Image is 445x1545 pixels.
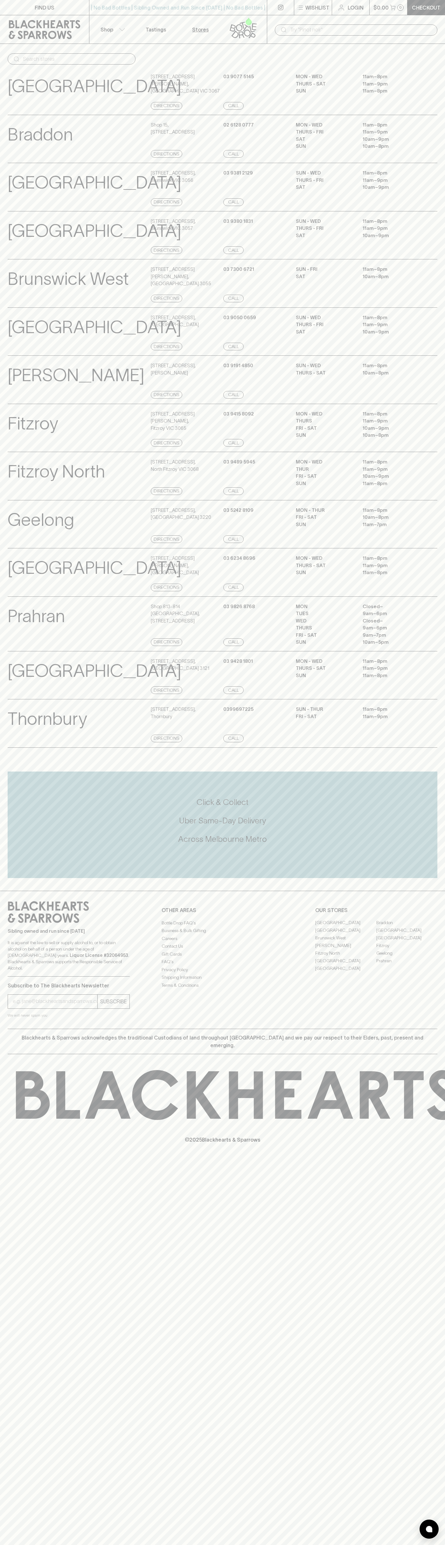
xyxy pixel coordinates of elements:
[162,958,284,966] a: FAQ's
[223,266,254,273] p: 03 7300 6721
[296,87,353,95] p: SUN
[296,328,353,336] p: SAT
[296,225,353,232] p: THURS - FRI
[151,638,182,646] a: Directions
[8,797,437,807] h5: Click & Collect
[315,965,376,972] a: [GEOGRAPHIC_DATA]
[363,177,420,184] p: 11am – 9pm
[8,939,130,971] p: It is against the law to sell or supply alcohol to, or to obtain alcohol on behalf of a person un...
[363,706,420,713] p: 11am – 8pm
[162,981,284,989] a: Terms & Conditions
[363,562,420,569] p: 11am – 9pm
[151,362,196,376] p: [STREET_ADDRESS] , [PERSON_NAME]
[363,432,420,439] p: 10am – 8pm
[151,150,182,158] a: Directions
[315,942,376,950] a: [PERSON_NAME]
[296,266,353,273] p: SUN - FRI
[363,410,420,418] p: 11am – 8pm
[223,507,254,514] p: 03 5242 8109
[151,439,182,447] a: Directions
[223,706,254,713] p: 0399697225
[296,136,353,143] p: SAT
[223,362,253,369] p: 03 9191 4850
[151,584,182,591] a: Directions
[363,314,420,321] p: 11am – 8pm
[162,950,284,958] a: Gift Cards
[223,343,244,350] a: Call
[363,555,420,562] p: 11am – 8pm
[296,632,353,639] p: FRI - SAT
[363,425,420,432] p: 10am – 9pm
[296,672,353,679] p: SUN
[178,15,223,44] a: Stores
[296,603,353,610] p: MON
[363,514,420,521] p: 10am – 8pm
[223,735,244,742] a: Call
[162,943,284,950] a: Contact Us
[363,672,420,679] p: 11am – 8pm
[8,706,87,732] p: Thornbury
[8,169,181,196] p: [GEOGRAPHIC_DATA]
[70,953,128,958] strong: Liquor License #32064953
[296,73,353,80] p: MON - WED
[363,617,420,625] p: Closed –
[223,603,255,610] p: 03 9826 8768
[296,184,353,191] p: SAT
[363,458,420,466] p: 11am – 8pm
[223,584,244,591] a: Call
[373,4,389,11] p: $0.00
[151,343,182,350] a: Directions
[296,521,353,528] p: SUN
[363,466,420,473] p: 11am – 9pm
[363,136,420,143] p: 10am – 9pm
[223,439,244,447] a: Call
[151,73,222,95] p: [STREET_ADDRESS][PERSON_NAME] , [GEOGRAPHIC_DATA] VIC 3067
[296,665,353,672] p: THURS - SAT
[296,362,353,369] p: SUN - WED
[296,177,353,184] p: THURS - FRI
[363,225,420,232] p: 11am – 9pm
[315,919,376,927] a: [GEOGRAPHIC_DATA]
[223,658,253,665] p: 03 9428 1801
[8,507,74,533] p: Geelong
[296,617,353,625] p: WED
[151,266,222,287] p: [STREET_ADDRESS][PERSON_NAME] , [GEOGRAPHIC_DATA] 3055
[296,658,353,665] p: MON - WED
[151,391,182,399] a: Directions
[162,966,284,973] a: Privacy Policy
[151,314,199,328] p: [STREET_ADDRESS] , [GEOGRAPHIC_DATA]
[151,603,222,625] p: Shop 813-814 [GEOGRAPHIC_DATA] , [STREET_ADDRESS]
[296,473,353,480] p: FRI - SAT
[151,555,222,576] p: [STREET_ADDRESS][PERSON_NAME] , [GEOGRAPHIC_DATA]
[151,735,182,742] a: Directions
[8,121,73,148] p: Braddon
[162,906,284,914] p: OTHER AREAS
[223,686,244,694] a: Call
[363,80,420,88] p: 11am – 9pm
[376,957,437,965] a: Prahran
[8,458,105,485] p: Fitzroy North
[296,569,353,576] p: SUN
[315,957,376,965] a: [GEOGRAPHIC_DATA]
[363,362,420,369] p: 11am – 8pm
[223,314,256,321] p: 03 9050 0659
[151,535,182,543] a: Directions
[100,998,127,1005] p: SUBSCRIBE
[151,686,182,694] a: Directions
[162,927,284,935] a: Business & Bulk Gifting
[363,328,420,336] p: 10am – 9pm
[296,555,353,562] p: MON - WED
[8,218,181,244] p: [GEOGRAPHIC_DATA]
[376,919,437,927] a: Braddon
[151,169,196,184] p: [STREET_ADDRESS] , Brunswick VIC 3056
[223,218,253,225] p: 03 9380 1831
[146,26,166,33] p: Tastings
[151,706,196,720] p: [STREET_ADDRESS] , Thornbury
[363,417,420,425] p: 11am – 9pm
[363,473,420,480] p: 10am – 9pm
[296,480,353,487] p: SUN
[23,54,130,64] input: Search stores
[315,906,437,914] p: OUR STORES
[363,713,420,720] p: 11am – 9pm
[315,934,376,942] a: Brunswick West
